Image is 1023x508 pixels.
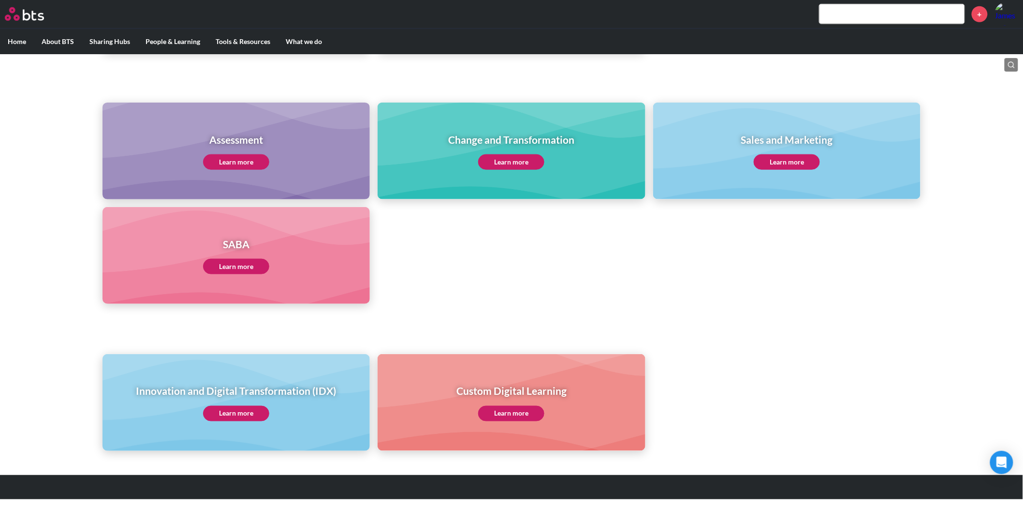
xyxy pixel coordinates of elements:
img: BTS Logo [5,7,44,21]
label: Sharing Hubs [82,29,138,54]
h1: Assessment [203,133,269,147]
label: What we do [278,29,330,54]
label: Tools & Resources [208,29,278,54]
div: Open Intercom Messenger [990,451,1013,474]
a: Learn more [203,259,269,274]
img: James Lee [995,2,1018,26]
h1: Sales and Marketing [741,133,833,147]
a: Learn more [478,154,544,170]
a: Learn more [754,154,820,170]
h1: Innovation and Digital Transformation (IDX) [136,384,336,398]
h1: Change and Transformation [448,133,574,147]
a: + [972,6,988,22]
label: People & Learning [138,29,208,54]
a: Learn more [203,406,269,421]
a: Learn more [203,154,269,170]
a: Profile [995,2,1018,26]
label: About BTS [34,29,82,54]
h1: Custom Digital Learning [456,384,567,398]
a: Go home [5,7,62,21]
a: Learn more [478,406,544,421]
h1: SABA [203,237,269,251]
